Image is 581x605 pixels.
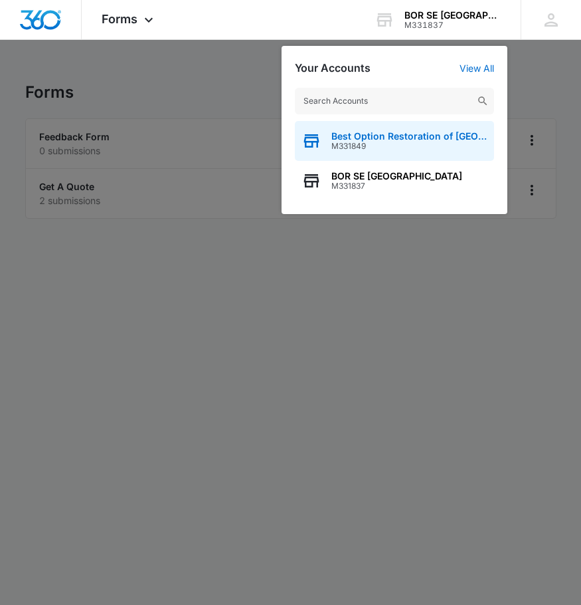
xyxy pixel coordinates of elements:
[331,131,487,142] span: Best Option Restoration of [GEOGRAPHIC_DATA]
[295,161,494,201] button: BOR SE [GEOGRAPHIC_DATA]M331837
[404,10,501,21] div: account name
[295,88,494,114] input: Search Accounts
[404,21,501,30] div: account id
[331,171,462,181] span: BOR SE [GEOGRAPHIC_DATA]
[331,142,487,151] span: M331849
[331,181,462,191] span: M331837
[102,12,137,26] span: Forms
[295,121,494,161] button: Best Option Restoration of [GEOGRAPHIC_DATA]M331849
[459,62,494,74] a: View All
[295,62,371,74] h2: Your Accounts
